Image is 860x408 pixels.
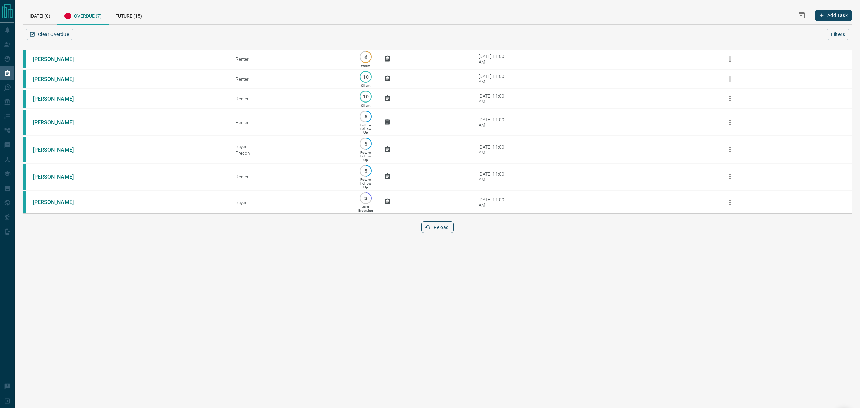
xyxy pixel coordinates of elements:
[33,147,83,153] a: [PERSON_NAME]
[23,110,26,135] div: condos.ca
[235,174,347,179] div: Renter
[363,114,368,119] p: 5
[360,151,371,162] p: Future Follow Up
[361,104,370,107] p: Client
[33,56,83,63] a: [PERSON_NAME]
[23,191,26,213] div: condos.ca
[33,174,83,180] a: [PERSON_NAME]
[479,171,507,182] div: [DATE] 11:00 AM
[235,76,347,82] div: Renter
[358,205,373,212] p: Just Browsing
[235,144,347,149] div: Buyer
[479,93,507,104] div: [DATE] 11:00 AM
[363,54,368,59] p: 6
[793,7,810,24] button: Select Date Range
[33,119,83,126] a: [PERSON_NAME]
[827,29,849,40] button: Filters
[23,70,26,88] div: condos.ca
[235,96,347,101] div: Renter
[235,200,347,205] div: Buyer
[363,168,368,173] p: 5
[57,7,109,25] div: Overdue (7)
[479,117,507,128] div: [DATE] 11:00 AM
[23,164,26,190] div: condos.ca
[33,199,83,205] a: [PERSON_NAME]
[360,178,371,189] p: Future Follow Up
[235,120,347,125] div: Renter
[235,150,347,156] div: Precon
[26,29,73,40] button: Clear Overdue
[363,141,368,146] p: 5
[479,144,507,155] div: [DATE] 11:00 AM
[23,137,26,162] div: condos.ca
[360,123,371,134] p: Future Follow Up
[479,74,507,84] div: [DATE] 11:00 AM
[235,56,347,62] div: Renter
[479,54,507,65] div: [DATE] 11:00 AM
[23,90,26,108] div: condos.ca
[33,76,83,82] a: [PERSON_NAME]
[33,96,83,102] a: [PERSON_NAME]
[23,7,57,24] div: [DATE] (0)
[363,94,368,99] p: 10
[361,64,370,68] p: Warm
[479,197,507,208] div: [DATE] 11:00 AM
[363,196,368,201] p: 3
[421,221,453,233] button: Reload
[361,84,370,87] p: Client
[109,7,149,24] div: Future (15)
[23,50,26,68] div: condos.ca
[363,74,368,79] p: 10
[815,10,852,21] button: Add Task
